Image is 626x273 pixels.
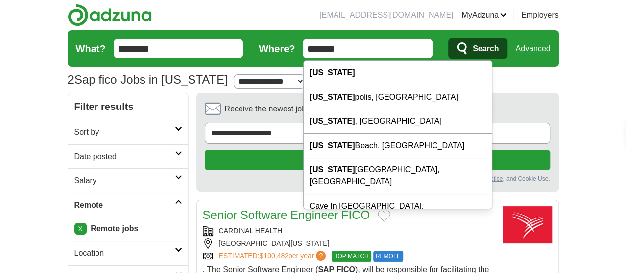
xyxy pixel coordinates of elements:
[203,238,495,249] div: [GEOGRAPHIC_DATA][US_STATE]
[332,251,371,262] span: TOP MATCH
[304,194,492,230] div: Cave In [GEOGRAPHIC_DATA], [GEOGRAPHIC_DATA]
[219,251,328,262] a: ESTIMATED:$100,482per year?
[68,241,188,265] a: Location
[68,4,152,26] img: Adzuna logo
[304,158,492,194] div: [GEOGRAPHIC_DATA], [GEOGRAPHIC_DATA]
[310,165,355,174] strong: [US_STATE]
[91,224,138,233] strong: Remote jobs
[304,134,492,158] div: Beach, [GEOGRAPHIC_DATA]
[68,73,228,86] h1: Sap fico Jobs in [US_STATE]
[473,39,499,58] span: Search
[68,71,74,89] span: 2
[203,208,370,221] a: Senior Software Engineer FICO
[310,117,355,125] strong: [US_STATE]
[68,144,188,168] a: Date posted
[310,68,355,77] strong: [US_STATE]
[304,109,492,134] div: , [GEOGRAPHIC_DATA]
[74,199,175,211] h2: Remote
[68,193,188,217] a: Remote
[310,141,355,150] strong: [US_STATE]
[74,175,175,187] h2: Salary
[68,93,188,120] h2: Filter results
[515,39,550,58] a: Advanced
[316,251,326,261] span: ?
[259,41,295,56] label: Where?
[310,93,355,101] strong: [US_STATE]
[76,41,106,56] label: What?
[205,174,550,183] div: By creating an alert, you agree to our and , and Cookie Use.
[74,247,175,259] h2: Location
[219,227,282,235] a: CARDINAL HEALTH
[74,223,87,235] a: X
[225,103,394,115] span: Receive the newest jobs for this search :
[521,9,559,21] a: Employers
[373,251,403,262] span: REMOTE
[68,168,188,193] a: Salary
[319,9,453,21] li: [EMAIL_ADDRESS][DOMAIN_NAME]
[205,150,550,170] button: Create alert
[461,9,507,21] a: MyAdzuna
[304,85,492,109] div: polis, [GEOGRAPHIC_DATA]
[378,210,390,222] button: Add to favorite jobs
[74,151,175,163] h2: Date posted
[68,120,188,144] a: Sort by
[74,126,175,138] h2: Sort by
[448,38,507,59] button: Search
[503,206,552,243] img: Cardinal Health logo
[259,252,288,260] span: $100,482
